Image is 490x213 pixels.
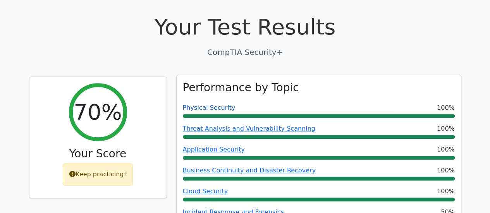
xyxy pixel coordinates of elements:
a: Cloud Security [183,187,228,195]
h2: 70% [74,99,122,125]
a: Threat Analysis and Vulnerability Scanning [183,125,315,132]
span: 100% [437,166,455,175]
a: Physical Security [183,104,236,111]
h1: Your Test Results [29,14,461,40]
a: Application Security [183,146,245,153]
span: 100% [437,187,455,196]
span: 100% [437,124,455,133]
p: CompTIA Security+ [29,46,461,58]
div: Keep practicing! [63,163,133,186]
h3: Performance by Topic [183,81,299,94]
a: Business Continuity and Disaster Recovery [183,167,316,174]
h3: Your Score [36,147,160,160]
span: 100% [437,103,455,112]
span: 100% [437,145,455,154]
